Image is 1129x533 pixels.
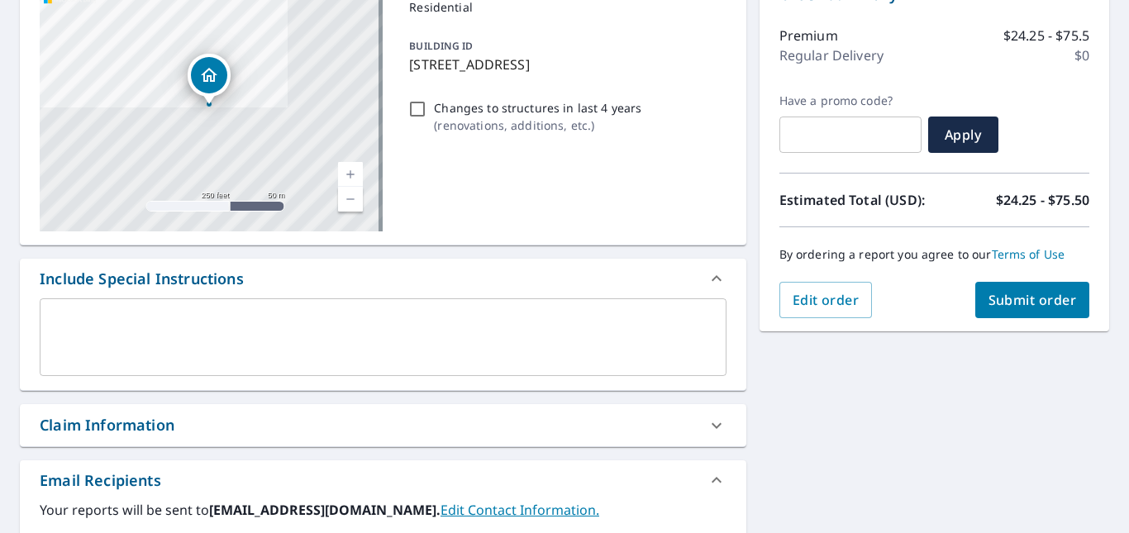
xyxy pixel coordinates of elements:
div: Include Special Instructions [20,259,746,298]
p: Premium [779,26,838,45]
p: BUILDING ID [409,39,473,53]
span: Apply [941,126,985,144]
p: $0 [1074,45,1089,65]
a: Terms of Use [992,246,1065,262]
p: Regular Delivery [779,45,884,65]
div: Email Recipients [20,460,746,500]
p: Changes to structures in last 4 years [434,99,641,117]
div: Include Special Instructions [40,268,244,290]
a: Current Level 17, Zoom Out [338,187,363,212]
b: [EMAIL_ADDRESS][DOMAIN_NAME]. [209,501,441,519]
button: Apply [928,117,998,153]
p: ( renovations, additions, etc. ) [434,117,641,134]
div: Email Recipients [40,469,161,492]
a: Current Level 17, Zoom In [338,162,363,187]
button: Submit order [975,282,1090,318]
button: Edit order [779,282,873,318]
p: Estimated Total (USD): [779,190,935,210]
a: EditContactInfo [441,501,599,519]
label: Have a promo code? [779,93,922,108]
p: [STREET_ADDRESS] [409,55,719,74]
div: Dropped pin, building 1, Residential property, 85 5 ST SE MEDICINE HAT AB T1A0M4 [188,54,231,105]
p: $24.25 - $75.5 [1003,26,1089,45]
span: Submit order [988,291,1077,309]
div: Claim Information [40,414,174,436]
span: Edit order [793,291,860,309]
p: $24.25 - $75.50 [996,190,1089,210]
label: Your reports will be sent to [40,500,726,520]
div: Claim Information [20,404,746,446]
p: By ordering a report you agree to our [779,247,1089,262]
